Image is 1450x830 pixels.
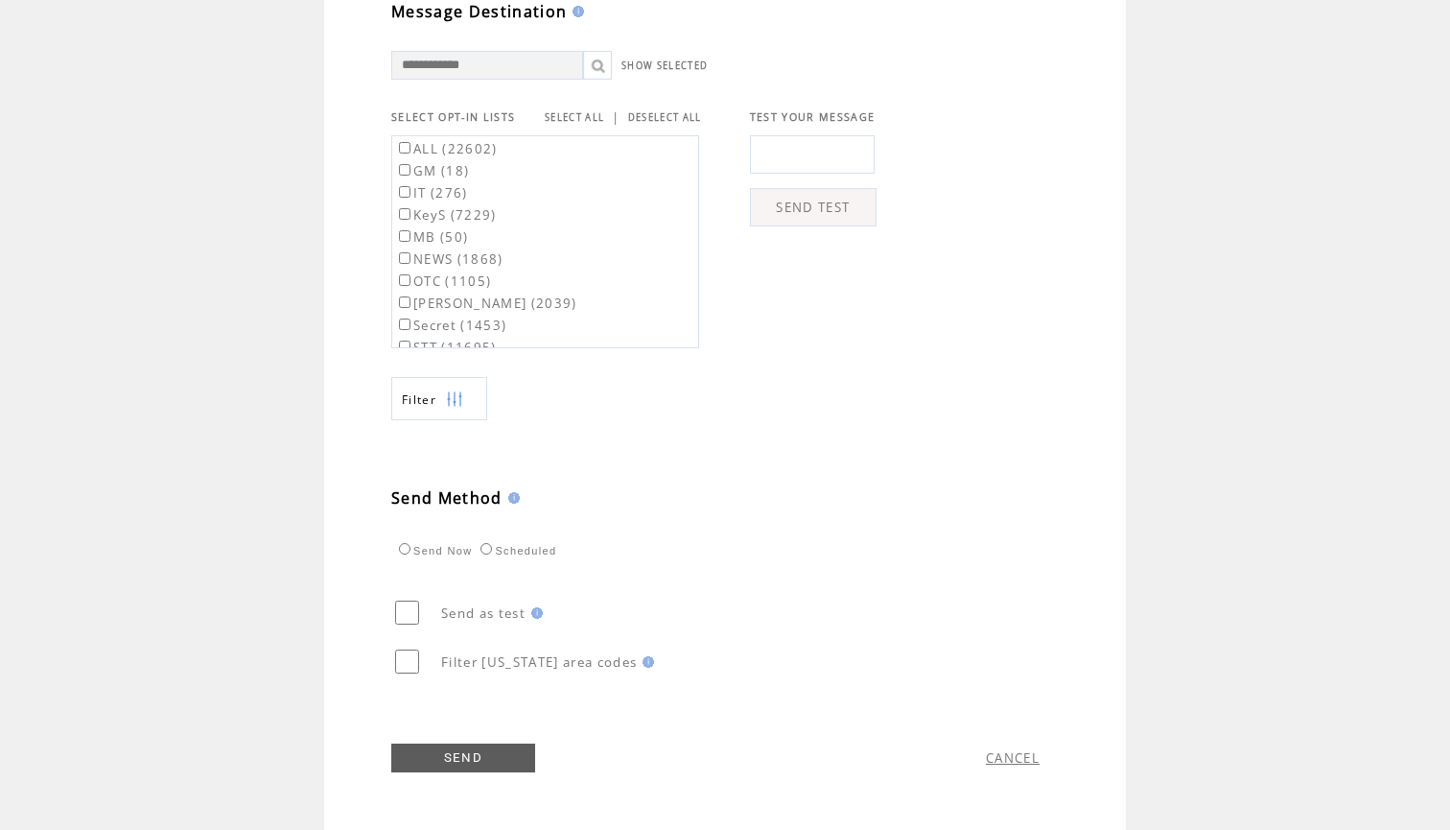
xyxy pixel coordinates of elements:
input: MB (50) [399,230,410,242]
label: STT (11695) [395,339,497,356]
a: DESELECT ALL [628,111,702,124]
input: GM (18) [399,164,410,176]
span: Filter [US_STATE] area codes [441,653,637,671]
span: Send as test [441,605,526,622]
label: Scheduled [476,545,556,557]
input: NEWS (1868) [399,252,410,264]
input: [PERSON_NAME] (2039) [399,296,410,308]
label: Secret (1453) [395,317,506,334]
input: Scheduled [480,543,492,555]
label: GM (18) [395,162,469,179]
span: TEST YOUR MESSAGE [750,110,876,124]
label: KeyS (7229) [395,206,497,224]
label: [PERSON_NAME] (2039) [395,295,577,312]
input: IT (276) [399,186,410,198]
input: OTC (1105) [399,274,410,286]
label: ALL (22602) [395,140,498,157]
input: STT (11695) [399,341,410,352]
label: MB (50) [395,228,468,246]
img: filters.png [446,378,463,421]
img: help.gif [503,492,520,504]
span: | [612,108,620,126]
span: Show filters [402,391,436,408]
span: Send Method [391,487,503,509]
label: OTC (1105) [395,273,491,290]
img: help.gif [526,607,543,619]
img: help.gif [637,656,654,668]
input: Secret (1453) [399,319,410,330]
span: Message Destination [391,1,567,22]
a: SEND [391,744,535,772]
input: ALL (22602) [399,142,410,154]
input: KeyS (7229) [399,208,410,220]
a: SHOW SELECTED [621,59,708,72]
label: IT (276) [395,184,468,202]
a: SEND TEST [750,188,877,226]
img: help.gif [567,6,584,17]
a: SELECT ALL [545,111,604,124]
span: SELECT OPT-IN LISTS [391,110,515,124]
a: Filter [391,377,487,420]
label: Send Now [394,545,472,557]
a: CANCEL [986,749,1040,767]
label: NEWS (1868) [395,250,503,268]
input: Send Now [399,543,410,555]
